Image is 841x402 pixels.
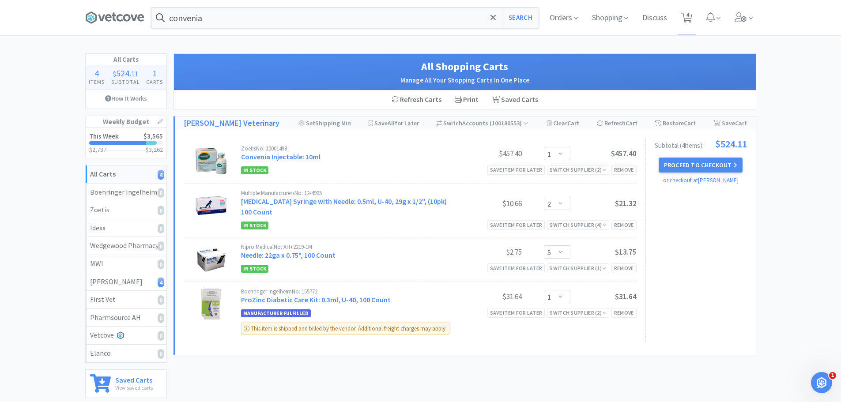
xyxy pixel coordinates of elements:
[86,78,108,86] h4: Items
[196,289,226,319] img: 74c220ca2088406cb939768733f1dd8f_288174.jpeg
[615,292,637,301] span: $31.64
[487,220,545,229] div: Save item for later
[659,158,743,173] button: Proceed to Checkout
[90,330,162,341] div: Vetcove
[241,295,391,304] a: ProZinc Diabetic Care Kit: 0.3ml, U-40, 100 Count
[90,258,162,270] div: MWI
[567,119,579,127] span: Cart
[488,119,528,127] span: ( 100180553 )
[829,372,836,379] span: 1
[626,119,637,127] span: Cart
[485,90,545,109] a: Saved Carts
[86,309,166,327] a: Pharmsource AH0
[90,312,162,323] div: Pharmsource AH
[151,8,539,28] input: Search by item, sku, manufacturer, ingredient, size...
[90,222,162,234] div: Idexx
[86,165,166,184] a: All Carts4
[131,69,138,78] span: 11
[90,276,162,288] div: [PERSON_NAME]
[86,237,166,255] a: Wedgewood Pharmacy0
[713,116,747,130] div: Save
[196,146,226,177] img: 9a6b545eb2b746d4a7871aba6d6e6163_169359.jpeg
[143,78,166,86] h4: Carts
[90,348,162,359] div: Elanco
[158,206,164,215] i: 0
[158,241,164,251] i: 0
[90,187,162,198] div: Boehringer Ingelheim
[487,165,545,174] div: Save item for later
[611,220,637,229] div: Remove
[158,188,164,198] i: 0
[90,169,116,178] strong: All Carts
[241,197,447,216] a: [MEDICAL_DATA] Syringe with Needle: 0.5ml, U-40, 29g x 1/2", (10pk) 100 Count
[678,15,696,23] a: 4
[90,294,162,305] div: First Vet
[158,259,164,269] i: 0
[86,54,166,65] h1: All Carts
[487,263,545,273] div: Save item for later
[146,147,163,153] h3: $
[86,291,166,309] a: First Vet0
[183,58,747,75] h1: All Shopping Carts
[385,90,448,109] div: Refresh Carts
[597,116,637,130] div: Refresh
[152,68,157,79] span: 1
[158,278,164,287] i: 4
[735,119,747,127] span: Cart
[113,69,116,78] span: $
[241,166,268,174] span: In Stock
[143,132,163,140] span: $3,565
[184,117,279,130] h1: [PERSON_NAME] Veterinary
[183,75,747,86] h2: Manage All Your Shopping Carts In One Place
[241,309,311,317] span: Manufacturer Fulfilled
[241,265,268,273] span: In Stock
[86,327,166,345] a: Vetcove0
[196,190,226,221] img: 49d23c58c3cb46118502644a9b9fc228_229407.jpeg
[158,224,164,233] i: 0
[611,165,637,174] div: Remove
[456,291,522,302] div: $31.64
[715,139,747,149] span: $524.11
[487,308,545,317] div: Save item for later
[149,146,163,154] span: 3,262
[89,146,106,154] span: $2,737
[196,244,226,275] img: 9c69e4706eb346dd8039d562181820eb_51867.jpeg
[241,251,336,259] a: Needle: 22ga x 0.75", 100 Count
[86,345,166,362] a: Elanco0
[611,308,637,317] div: Remove
[639,14,671,22] a: Discuss
[108,69,143,78] div: .
[158,170,164,180] i: 4
[86,219,166,237] a: Idexx0
[86,273,166,291] a: [PERSON_NAME]4
[116,68,129,79] span: 524
[115,374,153,383] h6: Saved Carts
[158,313,164,323] i: 0
[241,190,456,196] div: Multiple Manufacturers No: 12-4905
[241,152,321,161] a: Convenia Injectable: 10ml
[158,331,164,341] i: 0
[241,222,268,229] span: In Stock
[90,204,162,216] div: Zoetis
[298,116,351,130] div: Shipping Min
[89,133,119,139] h2: This Week
[448,90,485,109] div: Print
[158,349,164,359] i: 0
[550,165,606,174] div: Switch Supplier ( 2 )
[86,255,166,273] a: MWI0
[437,116,529,130] div: Accounts
[85,369,167,398] a: Saved CartsView saved carts
[684,119,696,127] span: Cart
[86,128,166,158] a: This Week$3,565$2,737$3,262
[388,119,395,127] span: All
[241,289,456,294] div: Boehringer Ingelheim No: 155772
[547,116,579,130] div: Clear
[115,383,153,392] p: View saved carts
[502,8,539,28] button: Search
[241,146,456,151] div: Zoetis No: 10001498
[86,90,166,107] a: How It Works
[374,119,419,127] span: Save for Later
[550,264,606,272] div: Switch Supplier ( 1 )
[655,139,747,149] div: Subtotal ( 4 item s ):
[611,149,637,158] span: $457.40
